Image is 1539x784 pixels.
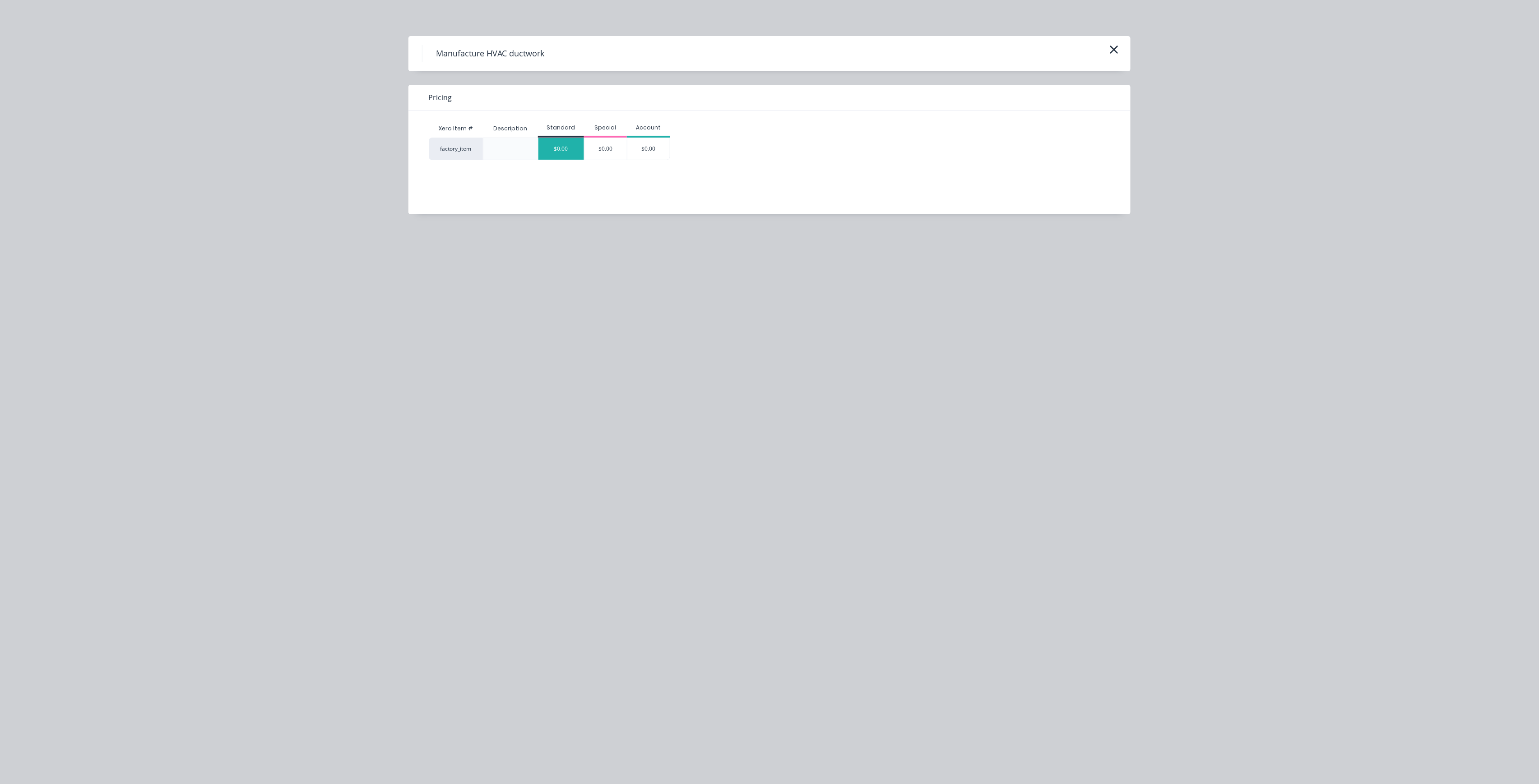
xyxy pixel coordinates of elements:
[429,138,483,160] div: factory_item
[584,124,627,132] div: Special
[428,92,452,103] span: Pricing
[627,138,670,160] div: $0.00
[486,117,534,140] div: Description
[429,120,483,138] div: Xero Item #
[538,138,584,160] div: $0.00
[538,124,584,132] div: Standard
[627,124,670,132] div: Account
[422,45,558,62] h4: Manufacture HVAC ductwork
[584,138,627,160] div: $0.00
